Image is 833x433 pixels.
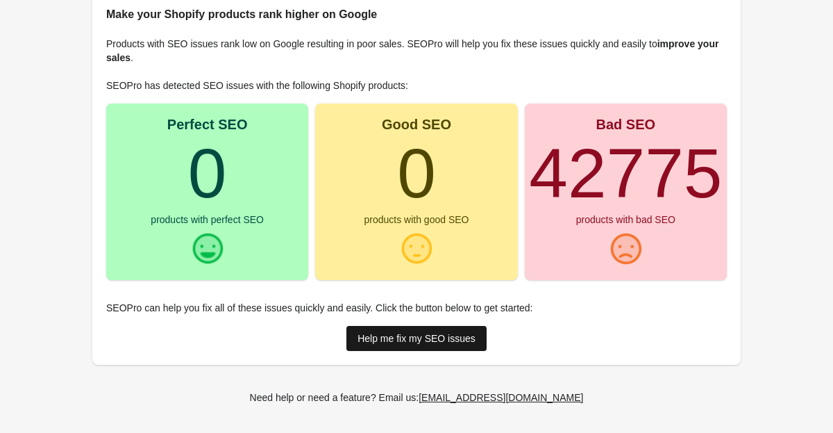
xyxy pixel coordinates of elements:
[382,117,451,131] div: Good SEO
[596,117,656,131] div: Bad SEO
[106,79,727,92] p: SEOPro has detected SEO issues with the following Shopify products:
[188,134,227,212] turbo-frame: 0
[250,390,584,405] div: Need help or need a feature? Email us:
[529,134,722,212] turbo-frame: 42775
[167,117,248,131] div: Perfect SEO
[106,301,727,315] p: SEOPro can help you fix all of these issues quickly and easily. Click the button below to get sta...
[346,326,487,351] a: Help me fix my SEO issues
[419,392,583,403] div: [EMAIL_ADDRESS][DOMAIN_NAME]
[106,37,727,65] p: Products with SEO issues rank low on Google resulting in poor sales. SEOPro will help you fix the...
[576,215,675,224] div: products with bad SEO
[413,385,589,410] a: [EMAIL_ADDRESS][DOMAIN_NAME]
[357,333,476,344] div: Help me fix my SEO issues
[151,215,264,224] div: products with perfect SEO
[364,215,469,224] div: products with good SEO
[397,134,436,212] turbo-frame: 0
[106,6,727,23] h2: Make your Shopify products rank higher on Google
